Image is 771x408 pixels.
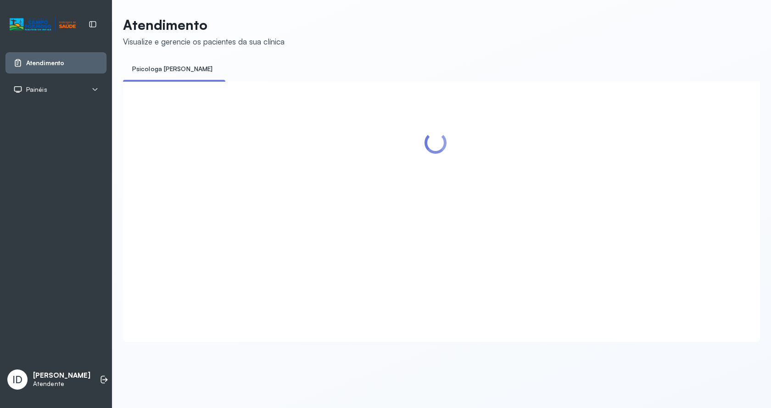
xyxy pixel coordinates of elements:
a: Atendimento [13,58,99,67]
span: ID [12,374,22,386]
p: Atendente [33,380,90,388]
span: Painéis [26,86,47,94]
p: [PERSON_NAME] [33,371,90,380]
a: Psicologa [PERSON_NAME] [123,61,222,77]
div: Visualize e gerencie os pacientes da sua clínica [123,37,285,46]
img: Logotipo do estabelecimento [10,17,76,32]
span: Atendimento [26,59,64,67]
p: Atendimento [123,17,285,33]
